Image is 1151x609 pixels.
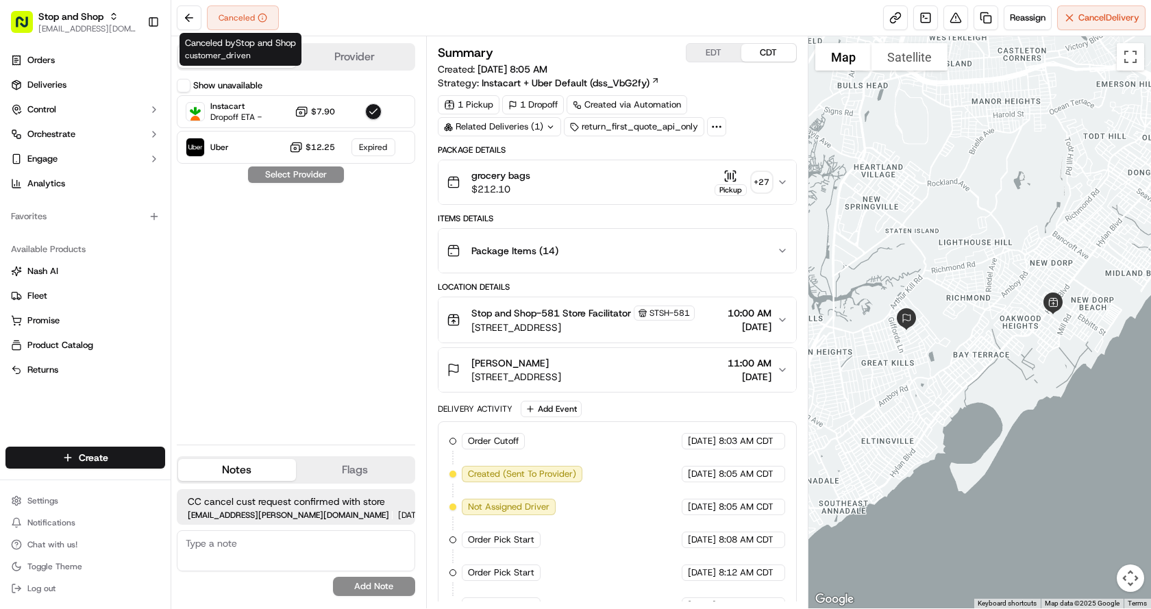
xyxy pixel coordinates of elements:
[289,140,335,154] button: $12.25
[567,95,687,114] a: Created via Automation
[5,123,165,145] button: Orchestrate
[715,169,747,196] button: Pickup
[752,173,771,192] div: + 27
[728,320,771,334] span: [DATE]
[438,297,796,343] button: Stop and Shop-581 Store FacilitatorSTSH-581[STREET_ADDRESS]10:00 AM[DATE]
[5,99,165,121] button: Control
[468,501,549,513] span: Not Assigned Driver
[728,356,771,370] span: 11:00 AM
[296,459,414,481] button: Flags
[719,468,773,480] span: 8:05 AM CDT
[5,359,165,381] button: Returns
[5,557,165,576] button: Toggle Theme
[97,232,166,243] a: Powered byPylon
[688,468,716,480] span: [DATE]
[38,10,103,23] button: Stop and Shop
[1010,12,1045,24] span: Reassign
[688,567,716,579] span: [DATE]
[719,534,773,546] span: 8:08 AM CDT
[471,356,549,370] span: [PERSON_NAME]
[27,583,55,594] span: Log out
[207,5,279,30] button: Canceled
[871,43,948,71] button: Show satellite imagery
[5,49,165,71] a: Orders
[438,145,797,156] div: Package Details
[728,306,771,320] span: 10:00 AM
[1078,12,1139,24] span: Cancel Delivery
[11,290,160,302] a: Fleet
[129,199,220,212] span: API Documentation
[468,567,534,579] span: Order Pick Start
[5,491,165,510] button: Settings
[438,47,493,59] h3: Summary
[116,200,127,211] div: 💻
[471,169,530,182] span: grocery bags
[5,74,165,96] a: Deliveries
[1004,5,1052,30] button: Reassign
[438,76,660,90] div: Strategy:
[688,534,716,546] span: [DATE]
[27,364,58,376] span: Returns
[471,370,561,384] span: [STREET_ADDRESS]
[5,206,165,227] div: Favorites
[5,579,165,598] button: Log out
[715,169,771,196] button: Pickup+27
[5,447,165,469] button: Create
[521,401,582,417] button: Add Event
[27,177,65,190] span: Analytics
[38,23,136,34] span: [EMAIL_ADDRESS][DOMAIN_NAME]
[482,76,649,90] span: Instacart + Uber Default (dss_VbG2fy)
[136,232,166,243] span: Pylon
[686,44,741,62] button: EDT
[14,200,25,211] div: 📗
[185,50,251,61] span: customer_driven
[468,468,576,480] span: Created (Sent To Provider)
[5,513,165,532] button: Notifications
[5,238,165,260] div: Available Products
[438,348,796,392] button: [PERSON_NAME][STREET_ADDRESS]11:00 AM[DATE]
[186,103,204,121] img: Instacart
[741,44,796,62] button: CDT
[47,145,173,156] div: We're available if you need us!
[5,285,165,307] button: Fleet
[468,435,519,447] span: Order Cutoff
[110,193,225,218] a: 💻API Documentation
[47,131,225,145] div: Start new chat
[5,334,165,356] button: Product Catalog
[5,148,165,170] button: Engage
[502,95,564,114] div: 1 Dropoff
[27,539,77,550] span: Chat with us!
[27,265,58,277] span: Nash AI
[1045,599,1119,607] span: Map data ©2025 Google
[5,260,165,282] button: Nash AI
[14,131,38,156] img: 1736555255976-a54dd68f-1ca7-489b-9aae-adbdc363a1c4
[1128,599,1147,607] a: Terms (opens in new tab)
[1117,43,1144,71] button: Toggle fullscreen view
[438,62,547,76] span: Created:
[36,88,247,103] input: Got a question? Start typing here...
[812,591,857,608] img: Google
[719,567,773,579] span: 8:12 AM CDT
[233,135,249,151] button: Start new chat
[482,76,660,90] a: Instacart + Uber Default (dss_VbG2fy)
[978,599,1037,608] button: Keyboard shortcuts
[27,517,75,528] span: Notifications
[438,117,561,136] div: Related Deliveries (1)
[27,103,56,116] span: Control
[210,142,229,153] span: Uber
[8,193,110,218] a: 📗Knowledge Base
[210,112,262,123] span: Dropoff ETA -
[438,282,797,293] div: Location Details
[564,117,704,136] div: return_first_quote_api_only
[478,63,547,75] span: [DATE] 8:05 AM
[471,321,695,334] span: [STREET_ADDRESS]
[311,106,335,117] span: $7.90
[719,501,773,513] span: 8:05 AM CDT
[11,364,160,376] a: Returns
[649,308,690,319] span: STSH-581
[188,495,404,508] span: CC cancel cust request confirmed with store
[296,46,414,68] button: Provider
